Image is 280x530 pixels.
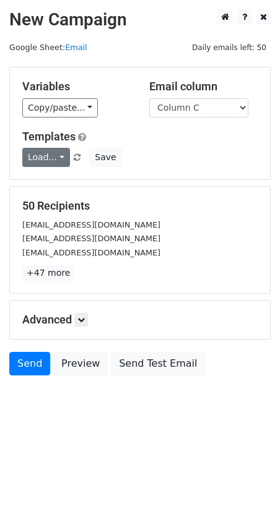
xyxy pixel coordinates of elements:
span: Daily emails left: 50 [188,41,271,54]
a: Send [9,352,50,375]
a: Templates [22,130,76,143]
a: Daily emails left: 50 [188,43,271,52]
small: Google Sheet: [9,43,87,52]
a: Send Test Email [111,352,205,375]
iframe: Chat Widget [218,471,280,530]
a: +47 more [22,265,74,281]
h5: 50 Recipients [22,199,258,213]
h2: New Campaign [9,9,271,30]
h5: Advanced [22,313,258,327]
small: [EMAIL_ADDRESS][DOMAIN_NAME] [22,248,160,257]
a: Load... [22,148,70,167]
h5: Variables [22,80,131,93]
a: Copy/paste... [22,98,98,118]
h5: Email column [149,80,258,93]
button: Save [89,148,121,167]
a: Email [65,43,87,52]
small: [EMAIL_ADDRESS][DOMAIN_NAME] [22,234,160,243]
small: [EMAIL_ADDRESS][DOMAIN_NAME] [22,220,160,229]
a: Preview [53,352,108,375]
